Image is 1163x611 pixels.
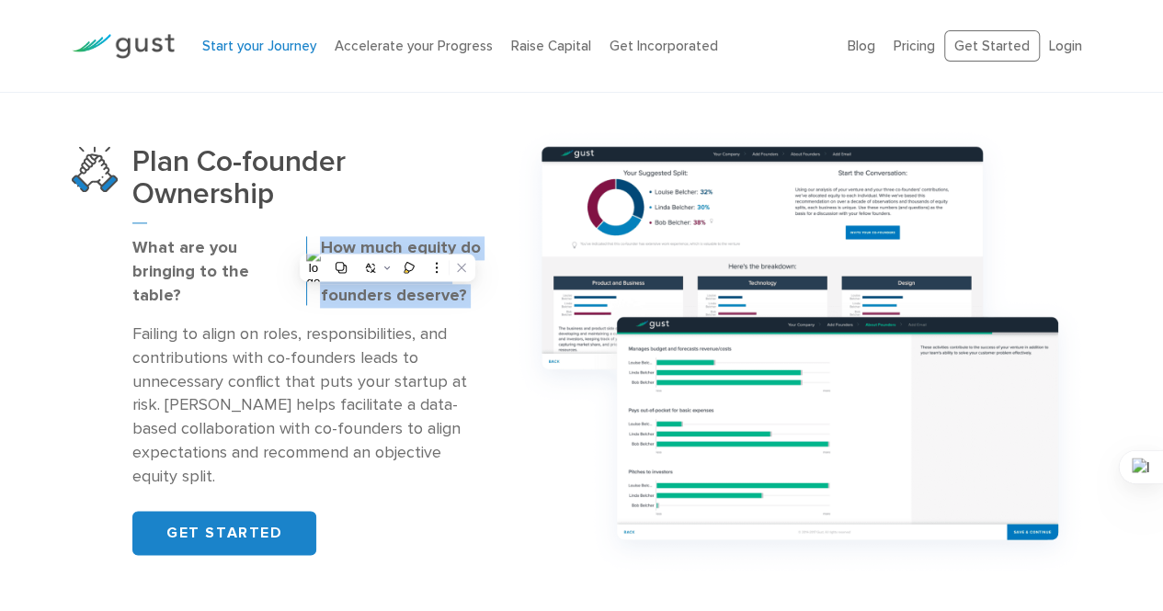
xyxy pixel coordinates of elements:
[72,34,175,59] img: Gust Logo
[202,38,316,54] a: Start your Journey
[894,38,935,54] a: Pricing
[944,30,1040,62] a: Get Started
[508,121,1091,581] img: Group 1165
[320,236,480,308] p: How much equity do you and your co-founders deserve?
[1049,38,1082,54] a: Login
[72,146,118,192] img: Plan Co Founder Ownership
[848,38,875,54] a: Blog
[335,38,493,54] a: Accelerate your Progress
[132,322,480,489] p: Failing to align on roles, responsibilities, and contributions with co-founders leads to unnecess...
[132,236,292,308] p: What are you bringing to the table?
[132,511,316,555] a: GET STARTED
[610,38,718,54] a: Get Incorporated
[132,146,480,223] h3: Plan Co-founder Ownership
[511,38,591,54] a: Raise Capital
